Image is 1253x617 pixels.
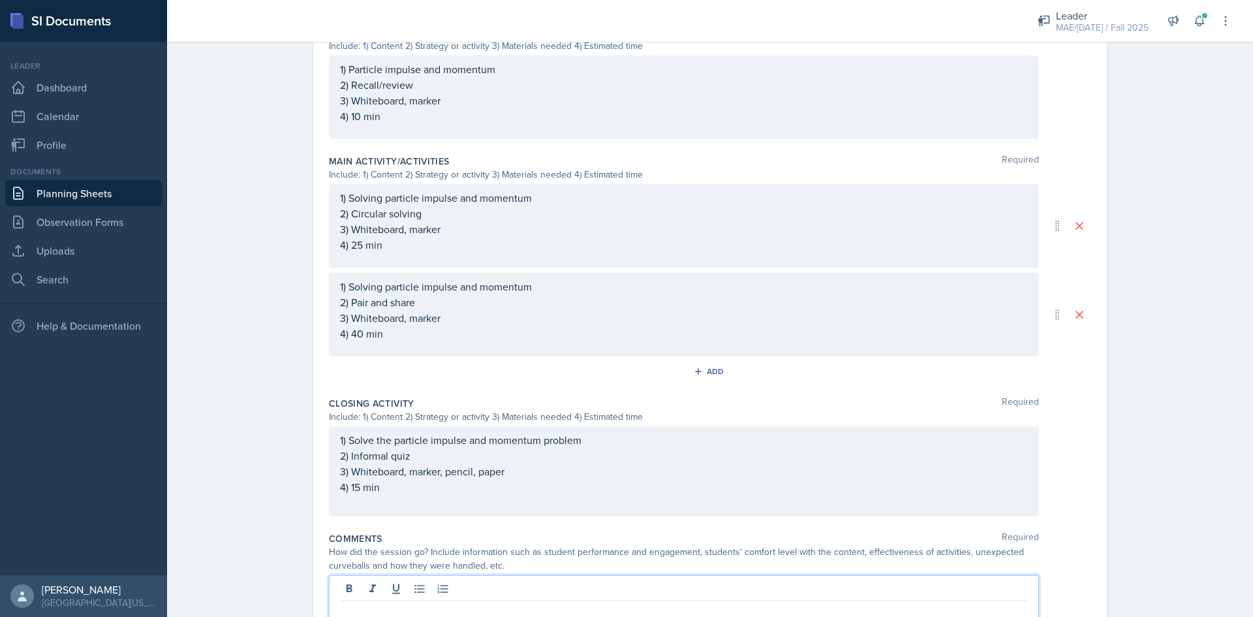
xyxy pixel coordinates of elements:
[1056,21,1149,35] div: MAE/[DATE] / Fall 2025
[5,209,162,235] a: Observation Forms
[329,168,1039,182] div: Include: 1) Content 2) Strategy or activity 3) Materials needed 4) Estimated time
[5,132,162,158] a: Profile
[340,310,1028,326] p: 3) Whiteboard, marker
[329,397,414,410] label: Closing Activity
[340,479,1028,495] p: 4) 15 min
[340,93,1028,108] p: 3) Whiteboard, marker
[329,155,449,168] label: Main Activity/Activities
[1002,532,1039,545] span: Required
[1002,155,1039,168] span: Required
[5,313,162,339] div: Help & Documentation
[689,362,732,381] button: Add
[1056,8,1149,24] div: Leader
[5,166,162,178] div: Documents
[329,545,1039,573] div: How did the session go? Include information such as student performance and engagement, students'...
[42,596,157,609] div: [GEOGRAPHIC_DATA][US_STATE] in [GEOGRAPHIC_DATA]
[5,60,162,72] div: Leader
[340,294,1028,310] p: 2) Pair and share
[340,206,1028,221] p: 2) Circular solving
[340,77,1028,93] p: 2) Recall/review
[340,464,1028,479] p: 3) Whiteboard, marker, pencil, paper
[5,74,162,101] a: Dashboard
[5,180,162,206] a: Planning Sheets
[5,103,162,129] a: Calendar
[696,366,724,377] div: Add
[329,39,1039,53] div: Include: 1) Content 2) Strategy or activity 3) Materials needed 4) Estimated time
[42,583,157,596] div: [PERSON_NAME]
[340,237,1028,253] p: 4) 25 min
[340,326,1028,341] p: 4) 40 min
[340,61,1028,77] p: 1) Particle impulse and momentum
[329,410,1039,424] div: Include: 1) Content 2) Strategy or activity 3) Materials needed 4) Estimated time
[340,448,1028,464] p: 2) Informal quiz
[340,108,1028,124] p: 4) 10 min
[340,221,1028,237] p: 3) Whiteboard, marker
[340,432,1028,448] p: 1) Solve the particle impulse and momentum problem
[5,238,162,264] a: Uploads
[340,190,1028,206] p: 1) Solving particle impulse and momentum
[329,532,382,545] label: Comments
[340,279,1028,294] p: 1) Solving particle impulse and momentum
[1002,397,1039,410] span: Required
[5,266,162,293] a: Search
